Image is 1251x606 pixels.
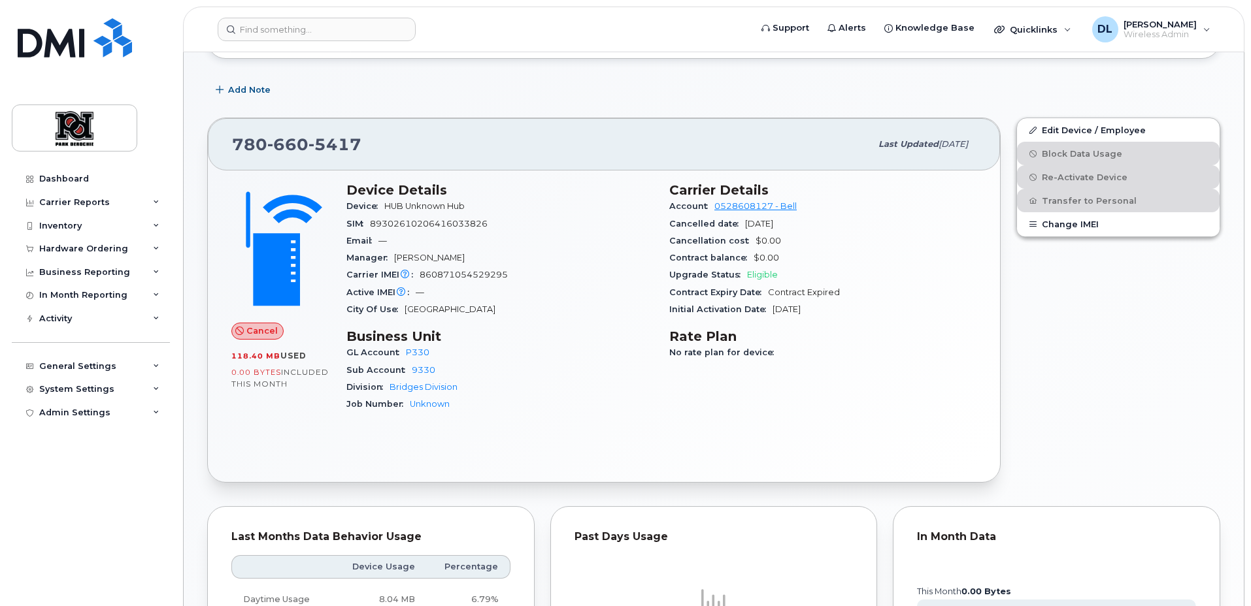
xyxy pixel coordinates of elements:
a: Support [752,15,818,41]
h3: Rate Plan [669,328,976,344]
span: Sub Account [346,365,412,375]
span: [DATE] [939,139,968,149]
a: 9330 [412,365,435,375]
a: Unknown [410,399,450,409]
span: Cancellation cost [669,236,756,246]
span: Contract Expired [768,287,840,297]
span: Contract Expiry Date [669,287,768,297]
span: Division [346,382,390,392]
h3: Carrier Details [669,182,976,198]
span: Upgrade Status [669,270,747,279]
span: Carrier IMEI [346,270,420,279]
div: Past Days Usage [575,530,854,543]
tspan: 0.00 Bytes [961,586,1011,596]
span: Initial Activation Date [669,304,773,314]
a: 0528608127 - Bell [714,201,797,211]
button: Transfer to Personal [1017,189,1220,212]
span: Add Note [228,84,271,96]
h3: Business Unit [346,328,654,344]
span: 118.40 MB [231,351,280,360]
span: [PERSON_NAME] [394,253,465,263]
span: $0.00 [754,253,779,263]
span: Cancelled date [669,219,745,229]
input: Find something... [218,18,416,41]
span: 0.00 Bytes [231,368,281,377]
span: — [416,287,424,297]
span: Eligible [747,270,778,279]
iframe: Messenger Launcher [1194,549,1241,596]
span: Manager [346,253,394,263]
span: Last updated [878,139,939,149]
span: used [280,351,307,360]
button: Re-Activate Device [1017,165,1220,189]
a: P330 [406,347,429,357]
span: Alerts [839,22,866,35]
div: In Month Data [917,530,1196,543]
span: Active IMEI [346,287,416,297]
button: Change IMEI [1017,212,1220,236]
span: Quicklinks [1010,24,1058,35]
span: 780 [232,135,361,154]
th: Percentage [427,555,510,579]
h3: Device Details [346,182,654,198]
span: $0.00 [756,236,781,246]
span: Contract balance [669,253,754,263]
a: Alerts [818,15,875,41]
span: — [378,236,387,246]
div: Dennis Luong [1083,16,1220,42]
span: GL Account [346,347,406,357]
a: Knowledge Base [875,15,984,41]
a: Bridges Division [390,382,458,392]
div: Quicklinks [985,16,1080,42]
span: Wireless Admin [1124,29,1197,40]
button: Block Data Usage [1017,142,1220,165]
span: DL [1097,22,1112,37]
span: No rate plan for device [669,347,780,357]
span: Support [773,22,809,35]
span: Cancel [246,325,278,337]
span: City Of Use [346,304,405,314]
span: [DATE] [745,219,773,229]
a: Edit Device / Employee [1017,118,1220,142]
span: Device [346,201,384,211]
span: Email [346,236,378,246]
text: this month [916,586,1011,596]
span: 89302610206416033826 [370,219,488,229]
span: Re-Activate Device [1042,172,1127,182]
div: Last Months Data Behavior Usage [231,530,510,543]
span: [PERSON_NAME] [1124,19,1197,29]
span: 860871054529295 [420,270,508,279]
button: Add Note [207,78,282,102]
span: 5417 [309,135,361,154]
span: Job Number [346,399,410,409]
span: Knowledge Base [895,22,975,35]
span: [DATE] [773,304,801,314]
th: Device Usage [334,555,427,579]
span: SIM [346,219,370,229]
span: HUB Unknown Hub [384,201,465,211]
span: Account [669,201,714,211]
span: 660 [267,135,309,154]
span: [GEOGRAPHIC_DATA] [405,304,495,314]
